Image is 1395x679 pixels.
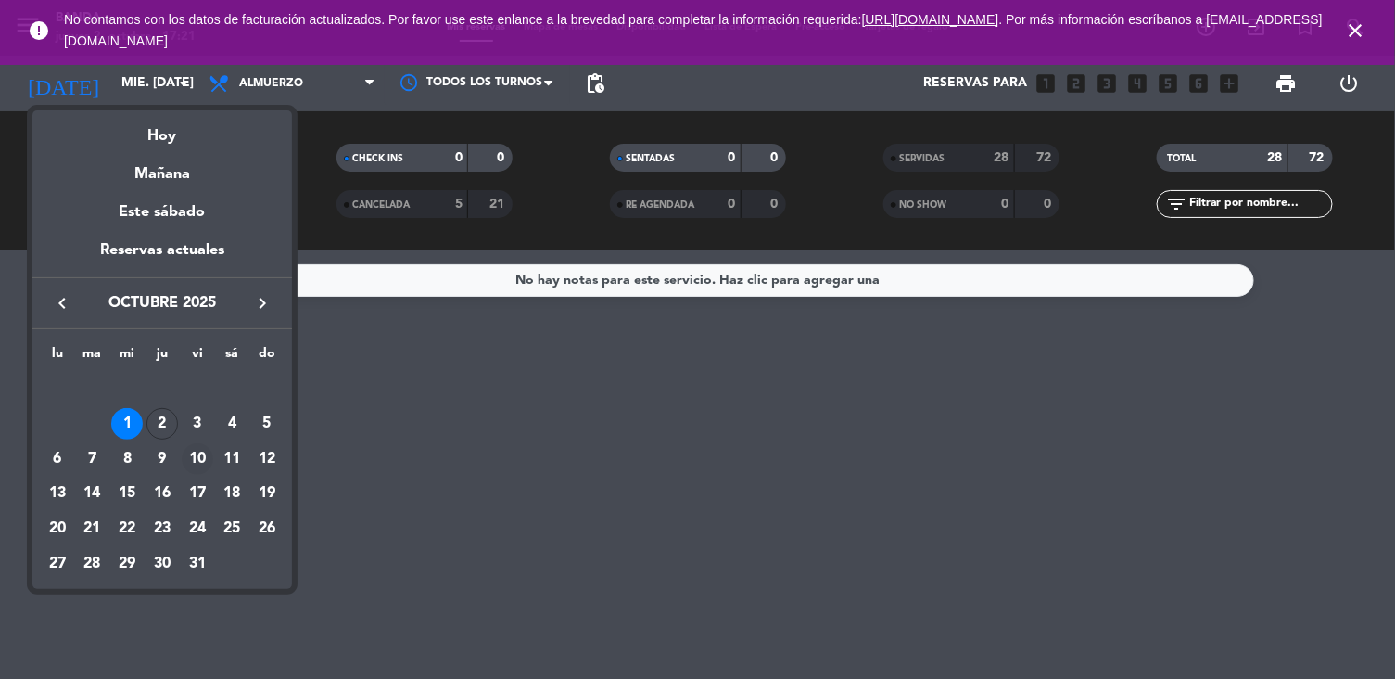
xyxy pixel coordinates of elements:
[42,548,73,580] div: 27
[111,443,143,475] div: 8
[40,477,75,512] td: 13 de octubre de 2025
[145,511,180,546] td: 23 de octubre de 2025
[182,548,213,580] div: 31
[180,546,215,582] td: 31 de octubre de 2025
[146,478,178,509] div: 16
[251,443,283,475] div: 12
[75,343,110,372] th: martes
[146,548,178,580] div: 30
[79,291,246,315] span: octubre 2025
[216,443,247,475] div: 11
[75,546,110,582] td: 28 de octubre de 2025
[51,292,73,314] i: keyboard_arrow_left
[145,546,180,582] td: 30 de octubre de 2025
[77,513,108,544] div: 21
[180,406,215,442] td: 3 de octubre de 2025
[45,291,79,315] button: keyboard_arrow_left
[251,292,273,314] i: keyboard_arrow_right
[182,513,213,544] div: 24
[111,548,143,580] div: 29
[109,442,145,477] td: 8 de octubre de 2025
[182,408,213,440] div: 3
[249,442,285,477] td: 12 de octubre de 2025
[145,343,180,372] th: jueves
[215,511,250,546] td: 25 de octubre de 2025
[109,343,145,372] th: miércoles
[40,511,75,546] td: 20 de octubre de 2025
[40,546,75,582] td: 27 de octubre de 2025
[251,408,283,440] div: 5
[216,513,247,544] div: 25
[249,343,285,372] th: domingo
[32,238,292,276] div: Reservas actuales
[77,478,108,509] div: 14
[249,511,285,546] td: 26 de octubre de 2025
[249,477,285,512] td: 19 de octubre de 2025
[109,546,145,582] td: 29 de octubre de 2025
[182,478,213,509] div: 17
[145,442,180,477] td: 9 de octubre de 2025
[145,477,180,512] td: 16 de octubre de 2025
[215,406,250,442] td: 4 de octubre de 2025
[251,513,283,544] div: 26
[215,442,250,477] td: 11 de octubre de 2025
[249,406,285,442] td: 5 de octubre de 2025
[109,477,145,512] td: 15 de octubre de 2025
[251,478,283,509] div: 19
[146,408,178,440] div: 2
[146,513,178,544] div: 23
[77,548,108,580] div: 28
[180,477,215,512] td: 17 de octubre de 2025
[109,406,145,442] td: 1 de octubre de 2025
[42,513,73,544] div: 20
[75,477,110,512] td: 14 de octubre de 2025
[111,408,143,440] div: 1
[32,186,292,238] div: Este sábado
[77,443,108,475] div: 7
[215,343,250,372] th: sábado
[146,443,178,475] div: 9
[32,148,292,186] div: Mañana
[215,477,250,512] td: 18 de octubre de 2025
[111,513,143,544] div: 22
[75,511,110,546] td: 21 de octubre de 2025
[42,443,73,475] div: 6
[180,511,215,546] td: 24 de octubre de 2025
[109,511,145,546] td: 22 de octubre de 2025
[182,443,213,475] div: 10
[42,478,73,509] div: 13
[216,408,247,440] div: 4
[180,343,215,372] th: viernes
[180,442,215,477] td: 10 de octubre de 2025
[40,372,285,407] td: OCT.
[216,478,247,509] div: 18
[40,442,75,477] td: 6 de octubre de 2025
[40,343,75,372] th: lunes
[111,478,143,509] div: 15
[75,442,110,477] td: 7 de octubre de 2025
[145,406,180,442] td: 2 de octubre de 2025
[32,110,292,148] div: Hoy
[246,291,279,315] button: keyboard_arrow_right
